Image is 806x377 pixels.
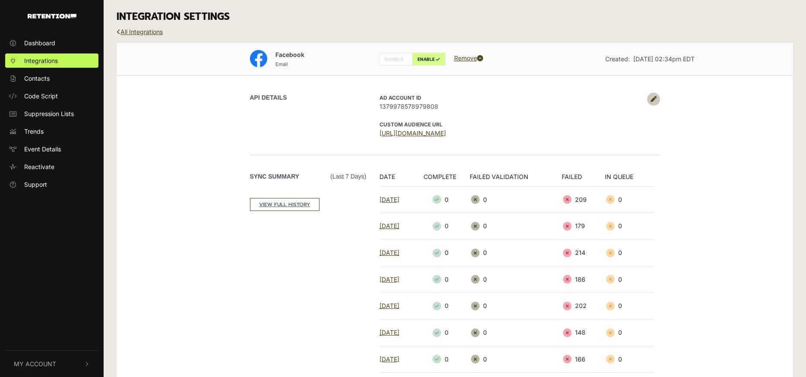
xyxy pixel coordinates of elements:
td: 202 [562,293,605,320]
span: [DATE] 02:34pm EDT [633,55,695,63]
td: 148 [562,319,605,346]
span: (Last 7 days) [330,172,366,181]
th: DATE [379,172,415,187]
span: Support [24,180,47,189]
a: Trends [5,124,98,138]
a: [DATE] [379,302,399,309]
a: Dashboard [5,36,98,50]
a: [DATE] [379,222,399,229]
td: 0 [415,239,470,266]
th: COMPLETE [415,172,470,187]
td: 0 [605,213,653,240]
strong: CUSTOM AUDIENCE URL [379,121,443,128]
td: 0 [415,186,470,213]
td: 0 [415,213,470,240]
a: Code Script [5,89,98,103]
span: Facebook [275,51,304,58]
a: Support [5,177,98,192]
td: 0 [605,346,653,373]
td: 0 [605,319,653,346]
span: Dashboard [24,38,55,47]
small: Email [275,61,288,67]
a: Integrations [5,53,98,68]
a: Contacts [5,71,98,85]
span: My Account [14,359,56,368]
td: 0 [470,293,562,320]
a: Remove [454,54,483,62]
span: Code Script [24,91,58,101]
a: [DATE] [379,355,399,363]
a: [DATE] [379,329,399,336]
a: [DATE] [379,276,399,283]
a: Reactivate [5,160,98,174]
label: API DETAILS [250,93,287,102]
h3: INTEGRATION SETTINGS [117,11,793,23]
a: All Integrations [117,28,163,35]
img: Retention.com [28,14,76,19]
th: FAILED [562,172,605,187]
td: 0 [415,319,470,346]
label: ENABLE [412,53,446,66]
label: DISABLE [379,53,413,66]
td: 0 [470,186,562,213]
th: FAILED VALIDATION [470,172,562,187]
th: IN QUEUE [605,172,653,187]
a: Event Details [5,142,98,156]
span: Contacts [24,74,50,83]
td: 166 [562,346,605,373]
td: 0 [415,346,470,373]
span: 1379978578979808 [379,102,643,111]
a: [URL][DOMAIN_NAME] [379,129,446,137]
span: Event Details [24,145,61,154]
td: 0 [470,346,562,373]
strong: AD Account ID [379,94,421,101]
td: 179 [562,213,605,240]
td: 209 [562,186,605,213]
button: My Account [5,351,98,377]
span: Suppression Lists [24,109,74,118]
td: 0 [605,239,653,266]
span: Integrations [24,56,58,65]
td: 214 [562,239,605,266]
img: Facebook [250,50,267,67]
a: [DATE] [379,196,399,203]
span: Trends [24,127,44,136]
label: Sync Summary [250,172,367,181]
span: Created: [605,55,630,63]
td: 0 [470,239,562,266]
td: 0 [605,293,653,320]
td: 0 [470,266,562,293]
a: VIEW FULL HISTORY [250,198,319,211]
a: Suppression Lists [5,107,98,121]
td: 186 [562,266,605,293]
td: 0 [470,213,562,240]
a: [DATE] [379,249,399,256]
td: 0 [470,319,562,346]
td: 0 [605,186,653,213]
td: 0 [415,293,470,320]
td: 0 [605,266,653,293]
span: Reactivate [24,162,54,171]
td: 0 [415,266,470,293]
